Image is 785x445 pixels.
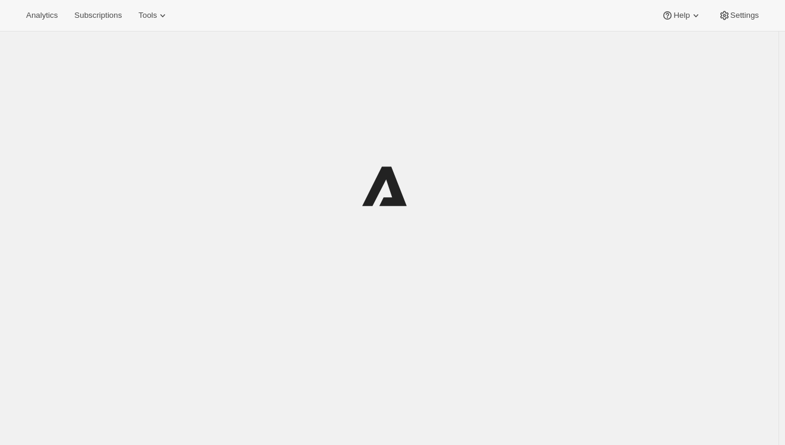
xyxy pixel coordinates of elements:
span: Help [673,11,689,20]
span: Tools [138,11,157,20]
span: Subscriptions [74,11,122,20]
button: Tools [131,7,176,24]
button: Analytics [19,7,65,24]
span: Analytics [26,11,58,20]
span: Settings [730,11,759,20]
button: Subscriptions [67,7,129,24]
button: Help [654,7,708,24]
button: Settings [711,7,766,24]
